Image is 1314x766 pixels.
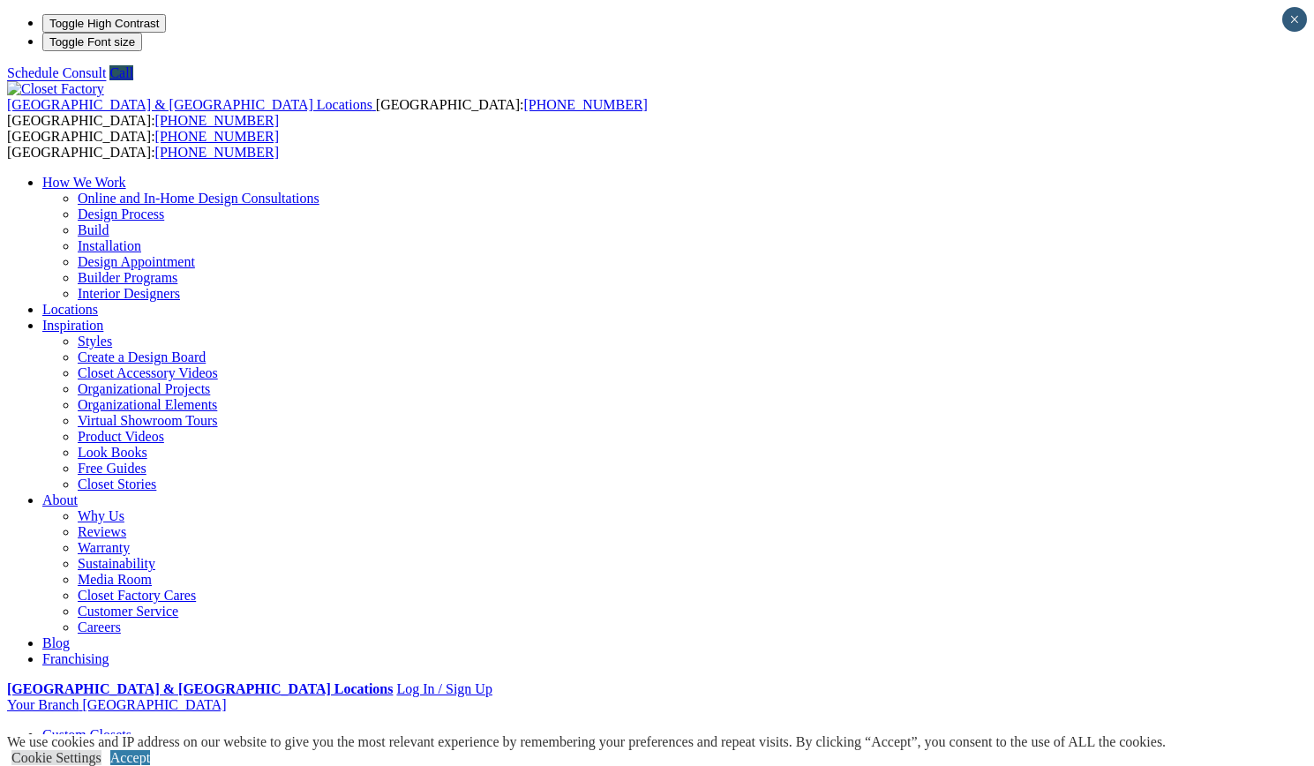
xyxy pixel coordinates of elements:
a: Styles [78,334,112,349]
a: Locations [42,302,98,317]
span: [GEOGRAPHIC_DATA] [82,697,226,712]
a: Closet Stories [78,477,156,492]
img: Closet Factory [7,81,104,97]
a: [PHONE_NUMBER] [155,113,279,128]
a: [PHONE_NUMBER] [523,97,647,112]
a: Customer Service [78,604,178,619]
a: Franchising [42,651,109,666]
a: [PHONE_NUMBER] [155,145,279,160]
a: How We Work [42,175,126,190]
a: Free Guides [78,461,146,476]
a: Builder Programs [78,270,177,285]
a: Schedule Consult [7,65,106,80]
a: About [42,492,78,507]
a: [GEOGRAPHIC_DATA] & [GEOGRAPHIC_DATA] Locations [7,681,393,696]
a: Reviews [78,524,126,539]
a: Your Branch [GEOGRAPHIC_DATA] [7,697,227,712]
button: Toggle High Contrast [42,14,166,33]
a: [PHONE_NUMBER] [155,129,279,144]
a: Closet Accessory Videos [78,365,218,380]
button: Close [1282,7,1307,32]
a: [GEOGRAPHIC_DATA] & [GEOGRAPHIC_DATA] Locations [7,97,376,112]
a: Closet Factory Cares [78,588,196,603]
span: Your Branch [7,697,79,712]
a: Media Room [78,572,152,587]
span: [GEOGRAPHIC_DATA]: [GEOGRAPHIC_DATA]: [7,97,648,128]
a: Accept [110,750,150,765]
a: Virtual Showroom Tours [78,413,218,428]
a: Design Process [78,207,164,222]
span: Toggle Font size [49,35,135,49]
a: Log In / Sign Up [396,681,492,696]
button: Toggle Font size [42,33,142,51]
a: Online and In-Home Design Consultations [78,191,319,206]
a: Installation [78,238,141,253]
a: Careers [78,620,121,635]
a: Create a Design Board [78,349,206,364]
a: Product Videos [78,429,164,444]
a: Why Us [78,508,124,523]
a: Custom Closets [42,727,131,742]
a: Call [109,65,133,80]
a: Organizational Projects [78,381,210,396]
span: [GEOGRAPHIC_DATA] & [GEOGRAPHIC_DATA] Locations [7,97,372,112]
a: Build [78,222,109,237]
a: Warranty [78,540,130,555]
span: Toggle High Contrast [49,17,159,30]
a: Design Appointment [78,254,195,269]
div: We use cookies and IP address on our website to give you the most relevant experience by remember... [7,734,1166,750]
a: Organizational Elements [78,397,217,412]
a: Blog [42,635,70,650]
a: Interior Designers [78,286,180,301]
a: Look Books [78,445,147,460]
a: Inspiration [42,318,103,333]
a: Cookie Settings [11,750,101,765]
span: [GEOGRAPHIC_DATA]: [GEOGRAPHIC_DATA]: [7,129,279,160]
a: Sustainability [78,556,155,571]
